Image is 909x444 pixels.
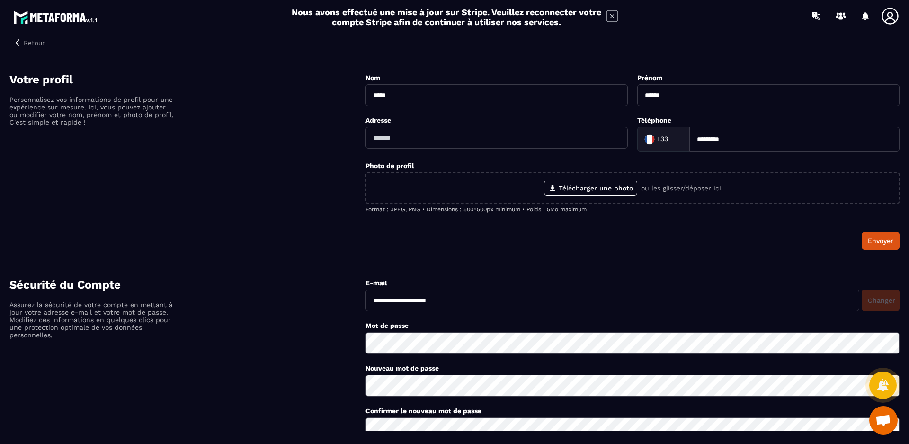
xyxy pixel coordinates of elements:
[670,132,679,146] input: Search for option
[365,407,481,415] label: Confirmer le nouveau mot de passe
[869,406,898,435] a: Ouvrir le chat
[637,74,662,82] label: Prénom
[365,162,414,170] label: Photo de profil
[9,96,175,126] p: Personnalisez vos informations de profil pour une expérience sur mesure. Ici, vous pouvez ajouter...
[9,278,365,291] h4: Sécurité du Compte
[641,184,721,192] p: ou les glisser/déposer ici
[365,364,439,372] label: Nouveau mot de passe
[365,117,391,124] label: Adresse
[365,206,900,213] p: Format : JPEG, PNG • Dimensions : 500*500px minimum • Poids : 5Mo maximum
[365,74,380,82] label: Nom
[637,117,671,124] label: Téléphone
[544,181,637,196] label: Télécharger une photo
[862,232,900,250] button: Envoyer
[365,322,409,329] label: Mot de passe
[9,73,365,86] h4: Votre profil
[637,127,689,152] div: Search for option
[9,36,48,49] button: Retour
[13,9,98,26] img: logo
[365,279,387,287] label: E-mail
[657,135,668,144] span: +33
[9,301,175,339] p: Assurez la sécurité de votre compte en mettant à jour votre adresse e-mail et votre mot de passe....
[291,7,602,27] h2: Nous avons effectué une mise à jour sur Stripe. Veuillez reconnecter votre compte Stripe afin de ...
[640,130,659,149] img: Country Flag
